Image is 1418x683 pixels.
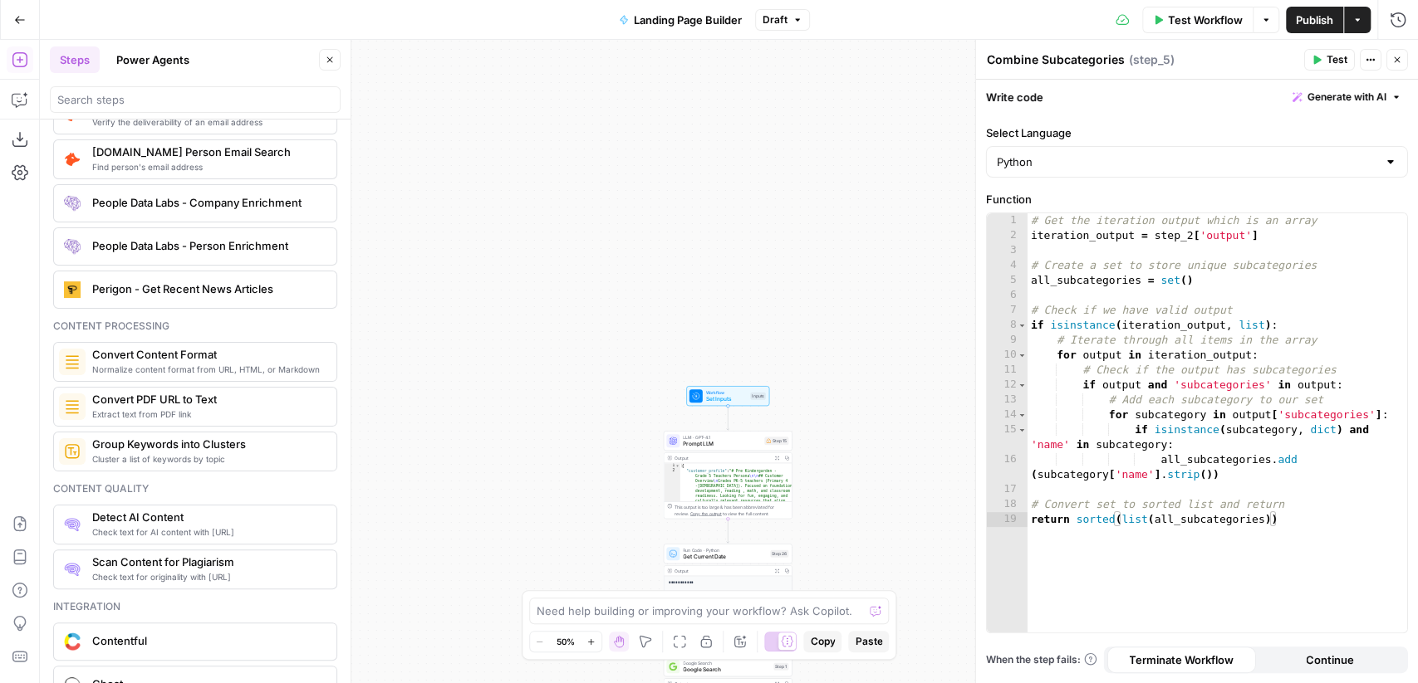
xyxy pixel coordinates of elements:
[664,386,792,406] div: WorkflowSet InputsInputs
[675,455,769,461] div: Output
[987,318,1028,333] div: 8
[57,91,333,108] input: Search steps
[92,144,323,160] span: [DOMAIN_NAME] Person Email Search
[987,497,1028,512] div: 18
[53,599,337,614] div: Integration
[987,213,1028,228] div: 1
[92,436,323,452] span: Group Keywords into Clusters
[64,443,81,460] img: 14hgftugzlhicq6oh3k7w4rc46c1
[683,666,770,674] span: Google Search
[53,319,337,334] div: Content processing
[727,519,729,543] g: Edge from step_15 to step_26
[1018,318,1027,333] span: Toggle code folding, rows 8 through 16
[92,509,323,525] span: Detect AI Content
[1286,7,1343,33] button: Publish
[848,631,889,652] button: Paste
[1018,407,1027,422] span: Toggle code folding, rows 14 through 16
[987,228,1028,243] div: 2
[986,652,1097,667] a: When the step fails:
[764,437,788,445] div: Step 15
[987,422,1028,452] div: 15
[986,191,1408,207] label: Function
[64,238,81,255] img: rmubdrbnbg1gnbpnjb4bpmji9sfb
[803,631,841,652] button: Copy
[675,463,680,468] span: Toggle code folding, rows 1 through 3
[855,634,882,649] span: Paste
[683,553,767,561] span: Get Current Date
[987,452,1028,482] div: 16
[609,7,752,33] button: Landing Page Builder
[106,46,199,73] button: Power Agents
[1129,651,1234,668] span: Terminate Workflow
[92,160,323,173] span: Find person's email address
[92,525,323,539] span: Check text for AI content with [URL]
[987,363,1028,378] div: 11
[50,46,100,73] button: Steps
[810,634,835,649] span: Copy
[1142,7,1253,33] button: Test Workflow
[740,377,763,384] span: Test Step
[1018,378,1027,393] span: Toggle code folding, rows 12 through 16
[664,431,792,519] div: LLM · GPT-4.1Prompt LLMStep 15Output{ "customer_profile":"# Pre Kindergarden - Grade 5 Teachers P...
[1286,86,1408,108] button: Generate with AI
[1129,51,1175,68] span: ( step_5 )
[755,9,810,31] button: Draft
[664,544,792,632] div: Run Code · PythonGet Current DateStep 26Output**** **** ***
[770,550,788,558] div: Step 26
[763,12,788,27] span: Draft
[675,504,788,517] div: This output is too large & has been abbreviated for review. to view the full content.
[92,346,323,363] span: Convert Content Format
[987,273,1028,288] div: 5
[1306,651,1354,668] span: Continue
[987,407,1028,422] div: 14
[987,333,1028,348] div: 9
[706,395,748,403] span: Set Inputs
[987,51,1125,68] textarea: Combine Subcategories
[64,561,81,578] img: g05n0ak81hcbx2skfcsf7zupj8nr
[92,281,323,297] span: Perigon - Get Recent News Articles
[1256,646,1405,673] button: Continue
[92,194,323,211] span: People Data Labs - Company Enrichment
[987,482,1028,497] div: 17
[987,512,1028,527] div: 19
[683,440,761,448] span: Prompt LLM
[987,288,1028,303] div: 6
[987,378,1028,393] div: 12
[987,393,1028,407] div: 13
[1018,348,1027,363] span: Toggle code folding, rows 10 through 16
[1018,422,1027,437] span: Toggle code folding, rows 15 through 16
[683,547,767,554] span: Run Code · Python
[92,570,323,583] span: Check text for originality with [URL]
[64,354,81,370] img: o3r9yhbrn24ooq0tey3lueqptmfj
[986,124,1408,141] label: Select Language
[728,375,766,386] button: Test Step
[987,348,1028,363] div: 10
[557,635,575,648] span: 50%
[1304,49,1355,71] button: Test
[727,406,729,430] g: Edge from start to step_15
[64,281,81,298] img: jle3u2szsrfnwtkz0xrwrcblgop0
[683,434,761,441] span: LLM · GPT-4.1
[997,154,1377,170] input: Python
[64,195,81,212] img: lpaqdqy7dn0qih3o8499dt77wl9d
[92,363,323,376] span: Normalize content format from URL, HTML, or Markdown
[750,393,766,400] div: Inputs
[987,303,1028,318] div: 7
[64,151,81,168] img: pda2t1ka3kbvydj0uf1ytxpc9563
[690,511,722,516] span: Copy the output
[976,80,1418,114] div: Write code
[675,568,769,574] div: Output
[64,632,81,650] img: sdasd.png
[92,391,323,407] span: Convert PDF URL to Text
[664,463,680,468] div: 1
[706,389,748,396] span: Workflow
[92,115,323,129] span: Verify the deliverability of an email address
[64,516,81,533] img: 0h7jksvol0o4df2od7a04ivbg1s0
[92,452,323,466] span: Cluster a list of keywords by topic
[987,243,1028,258] div: 3
[92,554,323,570] span: Scan Content for Plagiarism
[92,237,323,254] span: People Data Labs - Person Enrichment
[634,12,742,28] span: Landing Page Builder
[92,407,323,421] span: Extract text from PDF link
